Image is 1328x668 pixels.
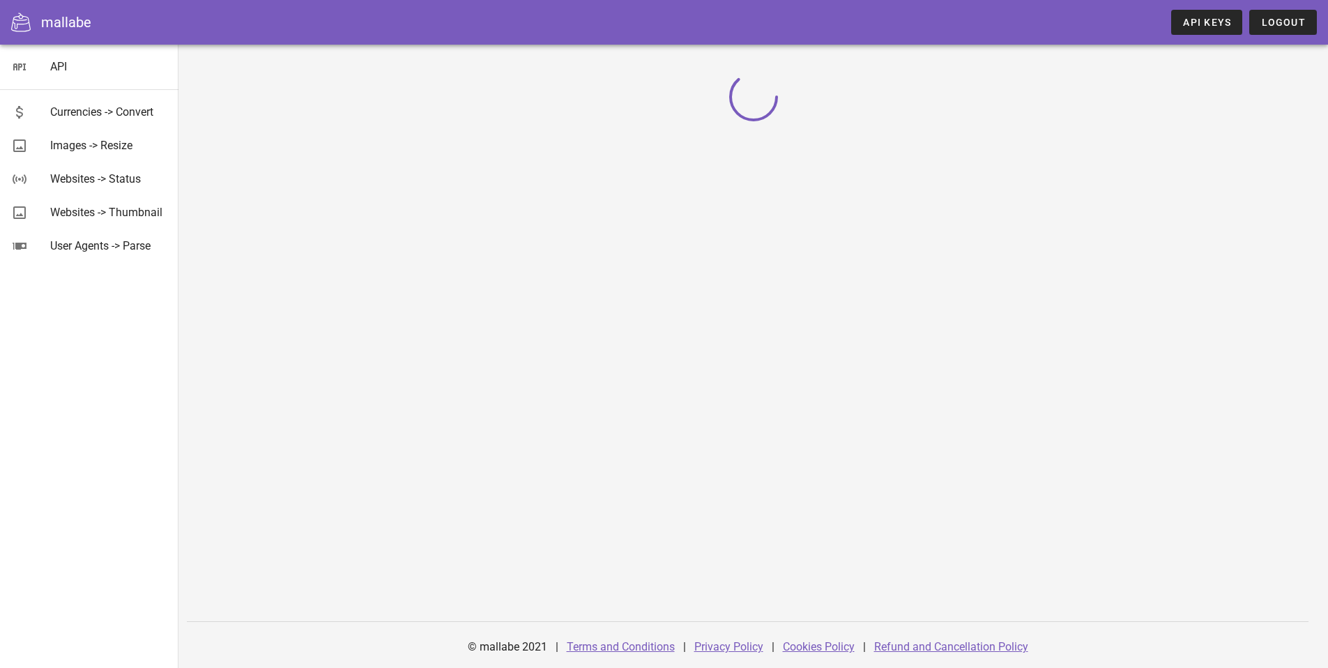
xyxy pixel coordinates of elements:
[694,640,763,653] a: Privacy Policy
[556,630,558,664] div: |
[874,640,1028,653] a: Refund and Cancellation Policy
[50,139,167,152] div: Images -> Resize
[772,630,774,664] div: |
[50,206,167,219] div: Websites -> Thumbnail
[683,630,686,664] div: |
[41,12,91,33] div: mallabe
[1171,10,1242,35] a: API Keys
[567,640,675,653] a: Terms and Conditions
[863,630,866,664] div: |
[50,239,167,252] div: User Agents -> Parse
[50,105,167,119] div: Currencies -> Convert
[50,60,167,73] div: API
[459,630,556,664] div: © mallabe 2021
[50,172,167,185] div: Websites -> Status
[1260,17,1306,28] span: Logout
[1249,10,1317,35] button: Logout
[783,640,855,653] a: Cookies Policy
[1182,17,1231,28] span: API Keys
